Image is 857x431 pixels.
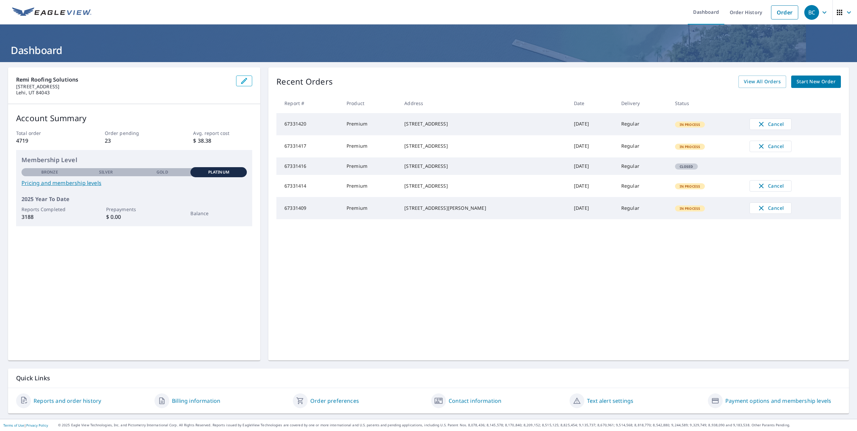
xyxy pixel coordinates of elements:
[105,137,164,145] p: 23
[725,397,831,405] a: Payment options and membership levels
[341,93,399,113] th: Product
[449,397,501,405] a: Contact information
[676,206,705,211] span: In Process
[797,78,836,86] span: Start New Order
[750,118,792,130] button: Cancel
[21,155,247,164] p: Membership Level
[569,113,616,135] td: [DATE]
[16,76,231,84] p: Remi Roofing Solutions
[21,206,78,213] p: Reports Completed
[16,374,841,382] p: Quick Links
[616,175,670,197] td: Regular
[193,137,252,145] p: $ 38.38
[757,182,784,190] span: Cancel
[99,169,113,175] p: Silver
[750,141,792,152] button: Cancel
[804,5,819,20] div: BC
[341,175,399,197] td: Premium
[750,180,792,192] button: Cancel
[404,205,563,211] div: [STREET_ADDRESS][PERSON_NAME]
[399,93,569,113] th: Address
[106,206,163,213] p: Prepayments
[757,204,784,212] span: Cancel
[276,113,341,135] td: 67331420
[16,90,231,96] p: Lehi, UT 84043
[616,135,670,157] td: Regular
[757,142,784,150] span: Cancel
[738,76,786,88] a: View All Orders
[21,213,78,221] p: 3188
[616,93,670,113] th: Delivery
[569,93,616,113] th: Date
[791,76,841,88] a: Start New Order
[21,179,247,187] a: Pricing and membership levels
[156,169,168,175] p: Gold
[276,135,341,157] td: 67331417
[616,157,670,175] td: Regular
[341,157,399,175] td: Premium
[569,135,616,157] td: [DATE]
[16,137,75,145] p: 4719
[750,202,792,214] button: Cancel
[676,164,697,169] span: Closed
[276,93,341,113] th: Report #
[569,157,616,175] td: [DATE]
[341,135,399,157] td: Premium
[310,397,359,405] a: Order preferences
[404,183,563,189] div: [STREET_ADDRESS]
[3,423,24,428] a: Terms of Use
[3,423,48,427] p: |
[16,112,252,124] p: Account Summary
[16,130,75,137] p: Total order
[276,175,341,197] td: 67331414
[172,397,220,405] a: Billing information
[587,397,633,405] a: Text alert settings
[16,84,231,90] p: [STREET_ADDRESS]
[276,157,341,175] td: 67331416
[771,5,798,19] a: Order
[276,197,341,219] td: 67331409
[8,43,849,57] h1: Dashboard
[193,130,252,137] p: Avg. report cost
[676,184,705,189] span: In Process
[105,130,164,137] p: Order pending
[58,423,854,428] p: © 2025 Eagle View Technologies, Inc. and Pictometry International Corp. All Rights Reserved. Repo...
[616,113,670,135] td: Regular
[41,169,58,175] p: Bronze
[276,76,333,88] p: Recent Orders
[404,143,563,149] div: [STREET_ADDRESS]
[404,163,563,170] div: [STREET_ADDRESS]
[676,144,705,149] span: In Process
[569,175,616,197] td: [DATE]
[190,210,247,217] p: Balance
[208,169,229,175] p: Platinum
[757,120,784,128] span: Cancel
[341,197,399,219] td: Premium
[670,93,745,113] th: Status
[341,113,399,135] td: Premium
[26,423,48,428] a: Privacy Policy
[404,121,563,127] div: [STREET_ADDRESS]
[744,78,781,86] span: View All Orders
[676,122,705,127] span: In Process
[106,213,163,221] p: $ 0.00
[616,197,670,219] td: Regular
[34,397,101,405] a: Reports and order history
[569,197,616,219] td: [DATE]
[21,195,247,203] p: 2025 Year To Date
[12,7,91,17] img: EV Logo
